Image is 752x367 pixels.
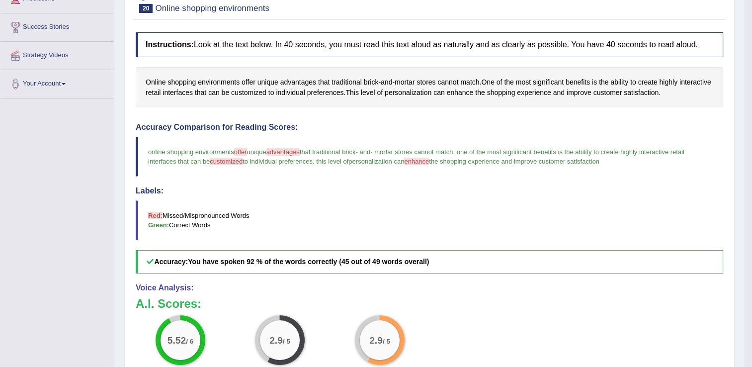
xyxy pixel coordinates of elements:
small: Online shopping environments [155,3,269,13]
small: / 5 [283,338,290,345]
span: Click to see word definition [447,88,474,98]
span: Click to see word definition [276,88,305,98]
span: Click to see word definition [268,88,274,98]
span: and [360,148,371,156]
b: A.I. Scores: [136,297,201,310]
span: Click to see word definition [167,77,196,88]
span: Click to see word definition [599,77,608,88]
small: / 5 [383,338,390,345]
h4: Labels: [136,186,723,195]
h4: Accuracy Comparison for Reading Scores: [136,123,723,132]
span: advantages [266,148,300,156]
span: one of the most significant benefits is the ability to create highly interactive retail interface... [148,148,686,165]
span: to individual preferences [243,158,313,165]
span: Click to see word definition [659,77,677,88]
span: offer [234,148,247,156]
b: Red: [148,212,163,219]
b: Green: [148,221,169,229]
span: Click to see word definition [195,88,206,98]
blockquote: Missed/Mispronounced Words Correct Words [136,200,723,240]
span: Click to see word definition [593,88,622,98]
span: Click to see word definition [345,88,358,98]
span: Click to see word definition [208,88,220,98]
span: Click to see word definition [517,88,551,98]
span: personalization can [348,158,404,165]
span: Click to see word definition [566,77,590,88]
span: Click to see word definition [433,88,445,98]
div: - - . . . [136,67,723,107]
span: Click to see word definition [533,77,564,88]
span: Click to see word definition [198,77,240,88]
span: Click to see word definition [318,77,330,88]
span: Click to see word definition [307,88,344,98]
a: Success Stories [0,13,114,38]
big: 2.9 [369,335,383,346]
span: Click to see word definition [364,77,379,88]
span: Click to see word definition [553,88,565,98]
span: mortar stores cannot match [374,148,453,156]
span: . [313,158,315,165]
span: Click to see word definition [630,77,636,88]
big: 5.52 [167,335,186,346]
h4: Look at the text below. In 40 seconds, you must read this text aloud as naturally and as clearly ... [136,32,723,57]
span: Click to see word definition [504,77,513,88]
big: 2.9 [270,335,283,346]
span: Click to see word definition [567,88,591,98]
span: Click to see word definition [460,77,479,88]
span: Click to see word definition [624,88,659,98]
span: that traditional brick [300,148,356,156]
span: Click to see word definition [516,77,531,88]
span: this level of [316,158,348,165]
span: online shopping environments [148,148,234,156]
h5: Accuracy: [136,250,723,274]
span: Click to see word definition [385,88,431,98]
span: . [453,148,455,156]
b: Instructions: [146,40,194,49]
span: Click to see word definition [280,77,316,88]
span: Click to see word definition [638,77,658,88]
span: Click to see word definition [231,88,266,98]
span: Click to see word definition [146,77,166,88]
small: / 6 [186,338,193,345]
span: Click to see word definition [377,88,383,98]
span: Click to see word definition [146,88,161,98]
span: unique [247,148,266,156]
span: Click to see word definition [361,88,375,98]
span: Click to see word definition [679,77,711,88]
span: Click to see word definition [242,77,255,88]
span: Click to see word definition [163,88,193,98]
span: Click to see word definition [395,77,415,88]
span: Click to see word definition [592,77,597,88]
span: - [356,148,358,156]
span: Click to see word definition [417,77,435,88]
span: Click to see word definition [222,88,230,98]
span: Click to see word definition [475,88,485,98]
span: customized [210,158,243,165]
span: Click to see word definition [257,77,278,88]
span: enhance [404,158,429,165]
span: Click to see word definition [487,88,515,98]
span: Click to see word definition [437,77,458,88]
span: Click to see word definition [332,77,362,88]
span: - [370,148,372,156]
span: Click to see word definition [610,77,628,88]
span: Click to see word definition [497,77,502,88]
a: Your Account [0,70,114,95]
span: the shopping experience and improve customer satisfaction [429,158,599,165]
span: Click to see word definition [481,77,494,88]
b: You have spoken 92 % of the words correctly (45 out of 49 words overall) [188,258,429,266]
a: Strategy Videos [0,42,114,67]
span: 20 [139,4,153,13]
h4: Voice Analysis: [136,283,723,292]
span: Click to see word definition [381,77,392,88]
